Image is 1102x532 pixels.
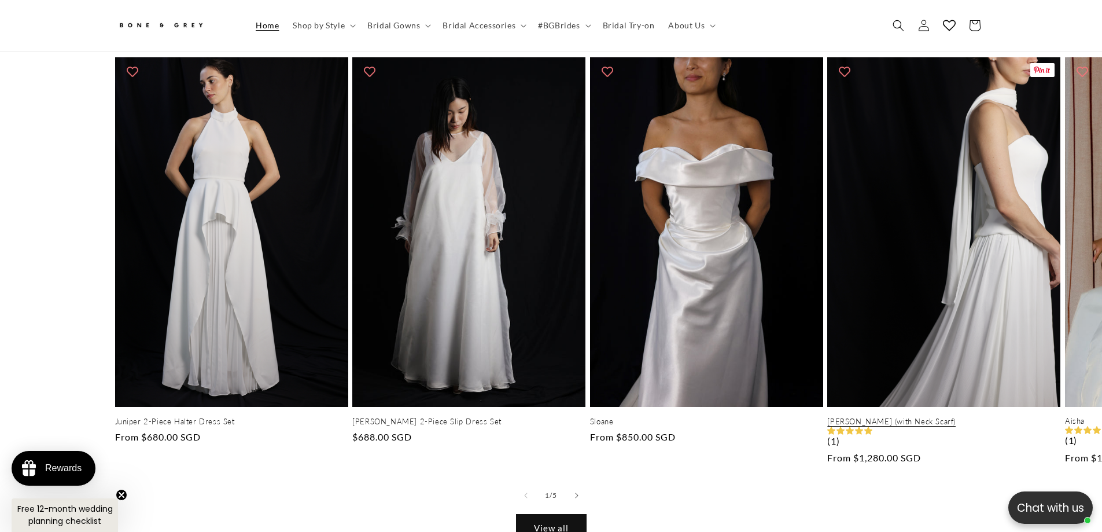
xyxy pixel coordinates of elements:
a: Bridal Try-on [596,13,662,38]
button: Slide right [564,483,589,508]
summary: Bridal Gowns [360,13,436,38]
span: Home [256,20,279,31]
button: Add to wishlist [358,60,381,83]
a: Home [249,13,286,38]
button: Slide left [513,483,539,508]
button: Add to wishlist [1071,60,1094,83]
summary: Shop by Style [286,13,360,38]
p: Chat with us [1008,500,1093,516]
div: Free 12-month wedding planning checklistClose teaser [12,498,118,532]
span: 1 [545,490,550,501]
button: Add to wishlist [833,60,856,83]
a: Juniper 2-Piece Halter Dress Set [115,417,348,427]
button: Add to wishlist [596,60,619,83]
div: Rewards [45,463,82,474]
button: Open chatbox [1008,491,1093,524]
span: #BGBrides [538,20,580,31]
span: Free 12-month wedding planning checklist [17,503,113,527]
button: Close teaser [116,489,127,501]
summary: #BGBrides [531,13,595,38]
summary: Search [886,13,911,38]
a: Sloane [590,417,823,427]
a: [PERSON_NAME] (with Neck Scarf) [827,417,1060,427]
span: / [550,490,552,501]
a: [PERSON_NAME] 2-Piece Slip Dress Set [352,417,585,427]
a: Bone and Grey Bridal [113,12,237,39]
summary: About Us [661,13,720,38]
summary: Bridal Accessories [436,13,531,38]
span: Shop by Style [293,20,345,31]
span: Bridal Accessories [443,20,515,31]
span: About Us [668,20,705,31]
button: Add to wishlist [121,60,144,83]
span: 5 [552,490,557,501]
img: Bone and Grey Bridal [117,16,204,35]
span: Bridal Gowns [367,20,420,31]
span: Bridal Try-on [603,20,655,31]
